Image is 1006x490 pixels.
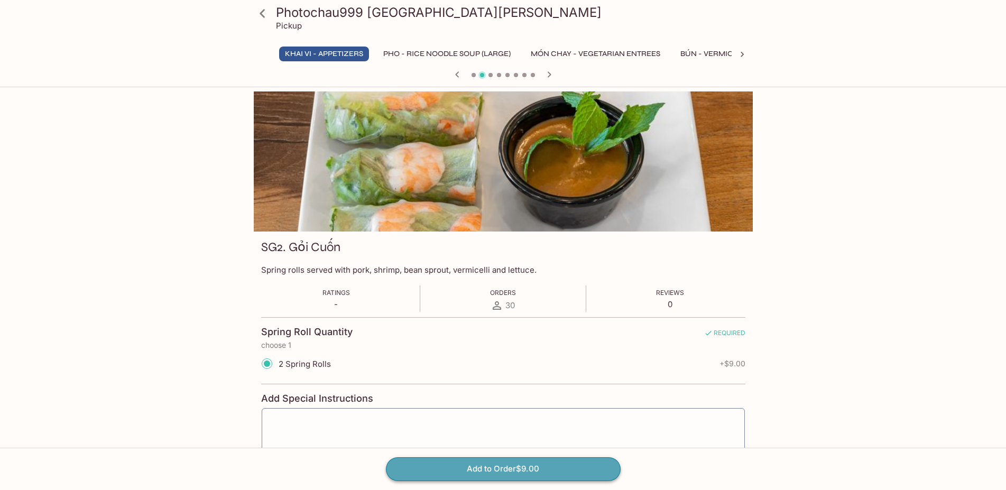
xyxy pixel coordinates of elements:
[322,289,350,297] span: Ratings
[656,299,684,309] p: 0
[377,47,516,61] button: Pho - Rice Noodle Soup (Large)
[279,47,369,61] button: Khai Vi - Appetizers
[704,329,745,341] span: REQUIRED
[261,393,745,404] h4: Add Special Instructions
[261,239,340,255] h3: SG2. Gỏi Cuốn
[656,289,684,297] span: Reviews
[505,300,515,310] span: 30
[276,21,302,31] p: Pickup
[261,341,745,349] p: choose 1
[276,4,749,21] h3: Photochau999 [GEOGRAPHIC_DATA][PERSON_NAME]
[254,91,753,232] div: SG2. Gỏi Cuốn
[261,265,745,275] p: Spring rolls served with pork, shrimp, bean sprout, vermicelli and lettuce.
[525,47,666,61] button: MÓN CHAY - Vegetarian Entrees
[322,299,350,309] p: -
[490,289,516,297] span: Orders
[675,47,792,61] button: BÚN - Vermicelli Noodles
[261,326,353,338] h4: Spring Roll Quantity
[719,359,745,368] span: + $9.00
[386,457,621,480] button: Add to Order$9.00
[279,359,331,369] span: 2 Spring Rolls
